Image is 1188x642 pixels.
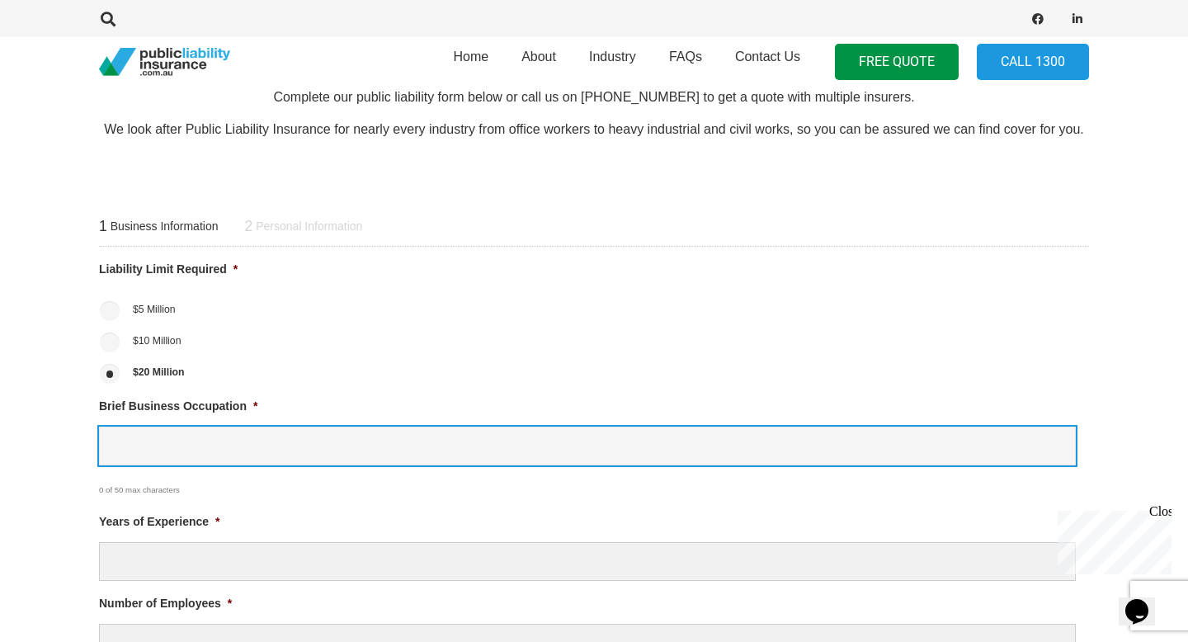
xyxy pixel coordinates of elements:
div: 0 of 50 max characters [99,469,997,499]
div: Chat live with an agent now!Close [7,7,114,120]
span: Contact Us [735,50,800,64]
label: Years of Experience [99,514,220,529]
label: Brief Business Occupation [99,399,257,413]
p: We look after Public Liability Insurance for nearly every industry from office workers to heavy i... [99,120,1089,139]
span: 1 [99,218,107,236]
span: Home [453,50,488,64]
a: Facebook [1026,7,1049,31]
a: Home [436,32,505,92]
span: About [521,50,556,64]
a: Call 1300 [977,44,1089,81]
a: Search [92,12,125,26]
span: FAQs [669,50,702,64]
a: FREE QUOTE [835,44,959,81]
label: $10 Million [133,333,181,348]
span: Personal Information [256,220,362,234]
iframe: chat widget [1051,504,1171,574]
span: Industry [589,50,636,64]
a: FAQs [653,32,719,92]
label: Number of Employees [99,596,232,611]
label: $5 Million [133,302,176,317]
p: Complete our public liability form below or call us on [PHONE_NUMBER] to get a quote with multipl... [99,88,1089,106]
a: pli_logotransparent [99,48,230,77]
a: LinkedIn [1066,7,1089,31]
span: 2 [244,218,252,236]
a: About [505,32,573,92]
iframe: chat widget [1119,576,1171,625]
label: Liability Limit Required [99,262,238,276]
a: Industry [573,32,653,92]
label: $20 Million [133,365,185,380]
span: Business Information [111,220,219,234]
a: Contact Us [719,32,817,92]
